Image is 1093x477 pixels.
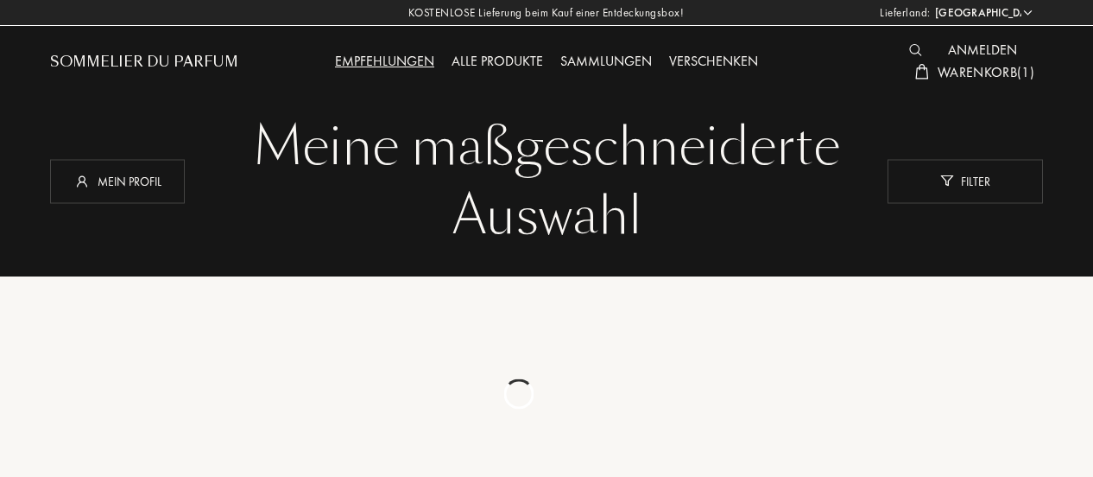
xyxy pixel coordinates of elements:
[443,52,552,70] a: Alle Produkte
[909,44,922,56] img: search_icn_white.svg
[63,181,1030,251] div: Auswahl
[73,172,91,189] img: profil_icn_w.svg
[63,112,1030,181] div: Meine maßgeschneiderte
[50,159,185,203] div: Mein Profil
[888,159,1043,203] div: Filter
[940,175,953,187] img: new_filter_w.svg
[880,4,931,22] span: Lieferland:
[939,40,1026,62] div: Anmelden
[552,52,660,70] a: Sammlungen
[660,52,767,70] a: Verschenken
[939,41,1026,59] a: Anmelden
[552,51,660,73] div: Sammlungen
[915,64,929,79] img: cart_white.svg
[326,52,443,70] a: Empfehlungen
[50,52,238,73] a: Sommelier du Parfum
[660,51,767,73] div: Verschenken
[326,51,443,73] div: Empfehlungen
[938,63,1034,81] span: Warenkorb ( 1 )
[443,51,552,73] div: Alle Produkte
